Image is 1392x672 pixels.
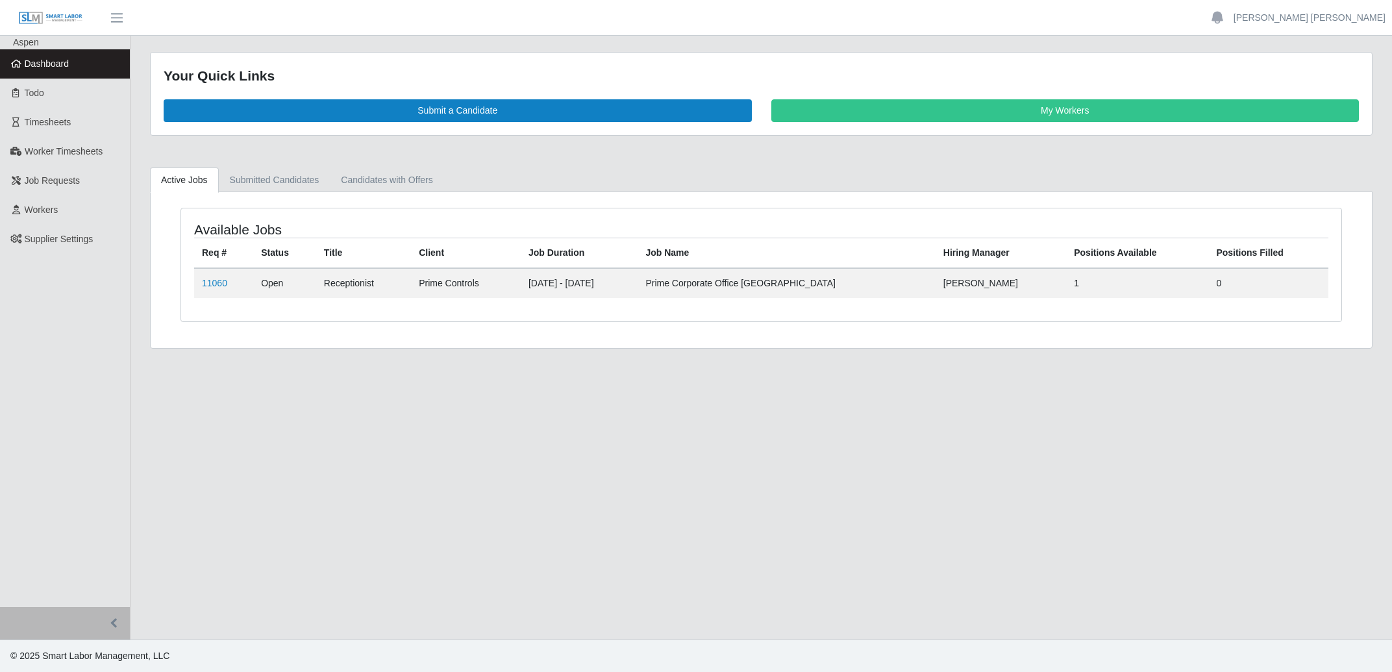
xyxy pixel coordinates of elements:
[25,117,71,127] span: Timesheets
[25,175,81,186] span: Job Requests
[1208,238,1328,268] th: Positions Filled
[13,37,39,47] span: Aspen
[1066,268,1208,298] td: 1
[1066,238,1208,268] th: Positions Available
[411,238,521,268] th: Client
[10,651,169,661] span: © 2025 Smart Labor Management, LLC
[194,221,655,238] h4: Available Jobs
[253,268,316,298] td: Open
[936,268,1066,298] td: [PERSON_NAME]
[1208,268,1328,298] td: 0
[25,146,103,156] span: Worker Timesheets
[316,268,411,298] td: Receptionist
[1234,11,1386,25] a: [PERSON_NAME] [PERSON_NAME]
[25,58,69,69] span: Dashboard
[253,238,316,268] th: Status
[330,168,443,193] a: Candidates with Offers
[521,268,638,298] td: [DATE] - [DATE]
[25,234,93,244] span: Supplier Settings
[164,66,1359,86] div: Your Quick Links
[771,99,1360,122] a: My Workers
[316,238,411,268] th: Title
[638,238,935,268] th: Job Name
[411,268,521,298] td: Prime Controls
[638,268,935,298] td: Prime Corporate Office [GEOGRAPHIC_DATA]
[194,238,253,268] th: Req #
[164,99,752,122] a: Submit a Candidate
[25,205,58,215] span: Workers
[219,168,330,193] a: Submitted Candidates
[202,278,227,288] a: 11060
[25,88,44,98] span: Todo
[18,11,83,25] img: SLM Logo
[150,168,219,193] a: Active Jobs
[521,238,638,268] th: Job Duration
[936,238,1066,268] th: Hiring Manager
